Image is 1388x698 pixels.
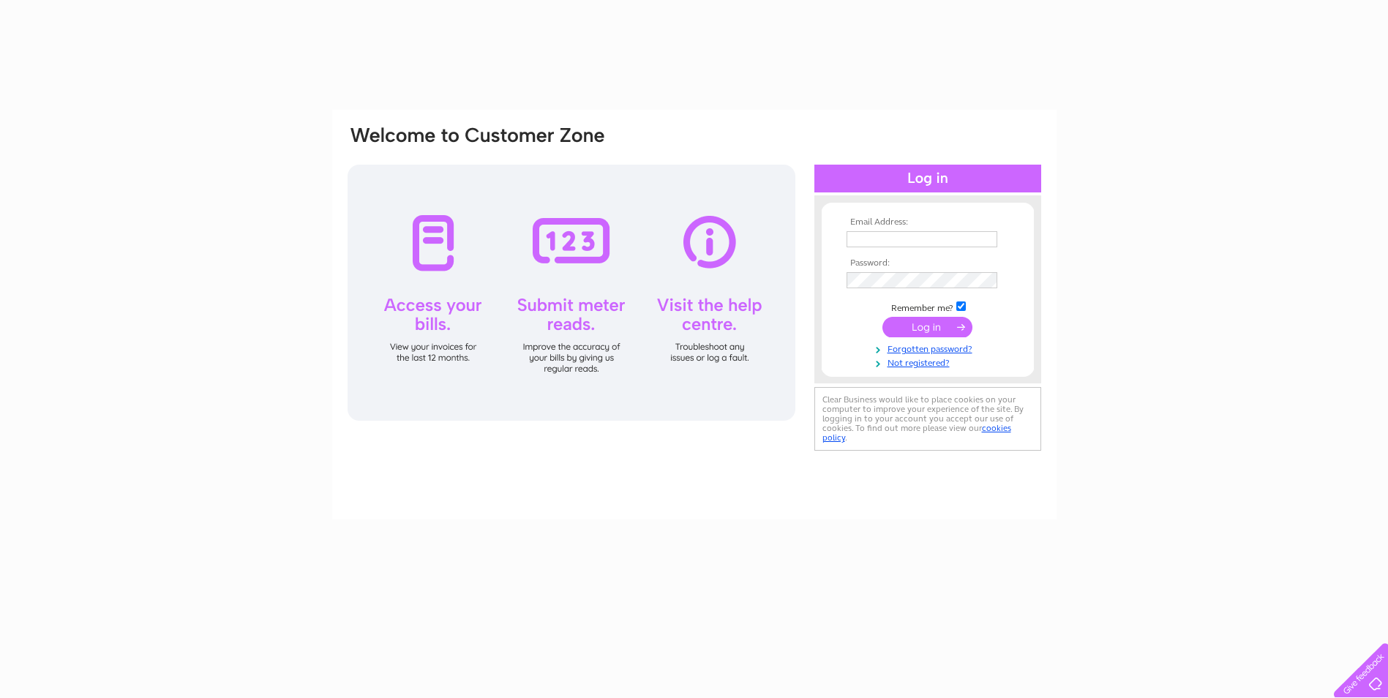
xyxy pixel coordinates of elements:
[822,423,1011,443] a: cookies policy
[843,299,1013,314] td: Remember me?
[847,355,1013,369] a: Not registered?
[882,317,972,337] input: Submit
[843,217,1013,228] th: Email Address:
[843,258,1013,269] th: Password:
[847,341,1013,355] a: Forgotten password?
[814,387,1041,451] div: Clear Business would like to place cookies on your computer to improve your experience of the sit...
